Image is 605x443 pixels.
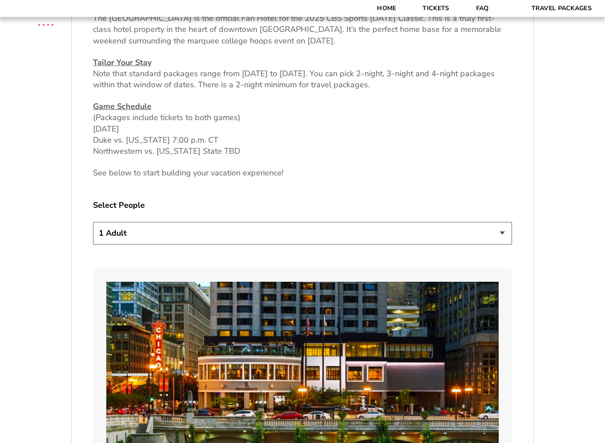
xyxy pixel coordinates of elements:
[93,101,512,157] p: (Packages include tickets to both games) [DATE] Duke vs. [US_STATE] 7:00 p.m. CT Northwestern vs....
[93,101,151,112] u: Game Schedule
[27,4,65,43] img: CBS Sports Thanksgiving Classic
[93,57,151,68] u: Tailor Your Stay
[93,57,512,91] p: Note that standard packages range from [DATE] to [DATE]. You can pick 2-night, 3-night and 4-nigh...
[93,200,512,211] label: Select People
[93,167,283,178] span: See below to start building your vacation experience!
[93,2,512,47] p: The [GEOGRAPHIC_DATA] is the official Fan Hotel for the 2025 CBS Sports [DATE] Classic. This is a...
